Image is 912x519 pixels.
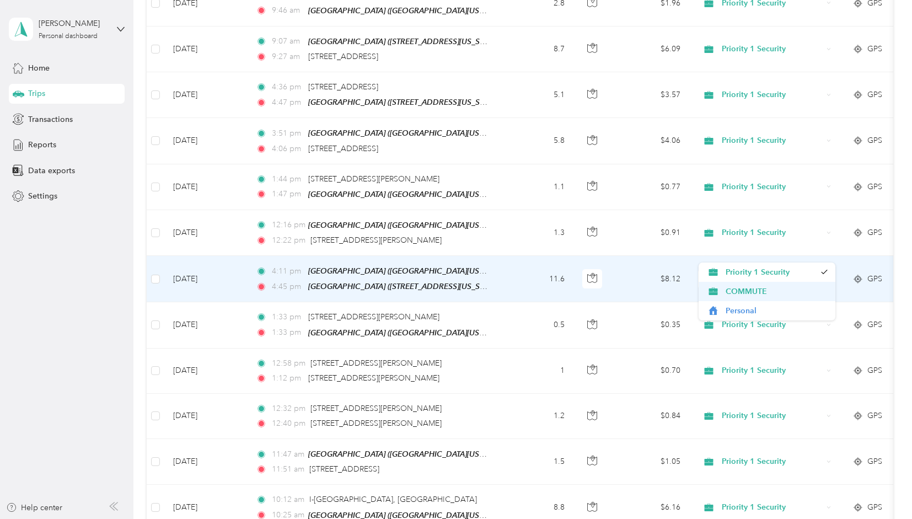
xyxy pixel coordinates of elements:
td: 1.3 [501,210,573,256]
span: [STREET_ADDRESS] [309,464,379,474]
span: 9:46 am [272,4,303,17]
span: [GEOGRAPHIC_DATA] ([GEOGRAPHIC_DATA][US_STATE], [GEOGRAPHIC_DATA], [GEOGRAPHIC_DATA], [US_STATE]) [308,328,714,338]
span: [STREET_ADDRESS][PERSON_NAME] [310,404,442,413]
span: GPS [867,410,882,422]
td: $3.57 [612,72,689,118]
span: [STREET_ADDRESS][PERSON_NAME] [308,373,439,383]
span: 1:47 pm [272,188,303,200]
td: $0.91 [612,210,689,256]
span: Priority 1 Security [722,410,823,422]
span: 4:36 pm [272,81,303,93]
span: GPS [867,135,882,147]
td: $8.12 [612,256,689,302]
td: [DATE] [164,256,247,302]
span: [STREET_ADDRESS][PERSON_NAME] [308,174,439,184]
span: [GEOGRAPHIC_DATA] ([GEOGRAPHIC_DATA][US_STATE], [GEOGRAPHIC_DATA], [GEOGRAPHIC_DATA], [US_STATE]) [308,266,714,276]
span: Personal [726,305,828,317]
span: Priority 1 Security [722,135,823,147]
span: GPS [867,273,882,285]
td: $4.06 [612,118,689,164]
span: Priority 1 Security [722,43,823,55]
span: 12:40 pm [272,418,305,430]
td: [DATE] [164,439,247,485]
td: $0.35 [612,302,689,348]
span: Trips [28,88,45,99]
span: GPS [867,365,882,377]
span: 1:33 pm [272,311,303,323]
span: 1:44 pm [272,173,303,185]
span: GPS [867,89,882,101]
td: [DATE] [164,118,247,164]
span: COMMUTE [726,286,828,297]
iframe: Everlance-gr Chat Button Frame [850,457,912,519]
td: $0.70 [612,349,689,394]
td: 1.5 [501,439,573,485]
span: 11:47 am [272,448,303,461]
td: [DATE] [164,164,247,210]
span: [GEOGRAPHIC_DATA] ([GEOGRAPHIC_DATA][US_STATE], [GEOGRAPHIC_DATA], [GEOGRAPHIC_DATA], [US_STATE]) [308,450,714,459]
span: Priority 1 Security [722,319,823,331]
span: Priority 1 Security [722,501,823,513]
span: 9:27 am [272,51,303,63]
td: 1.2 [501,394,573,439]
span: [GEOGRAPHIC_DATA] ([STREET_ADDRESS][US_STATE], [GEOGRAPHIC_DATA], [US_STATE]) [308,282,625,291]
span: Priority 1 Security [726,266,815,278]
span: 4:45 pm [272,281,303,293]
td: [DATE] [164,349,247,394]
td: 5.8 [501,118,573,164]
span: GPS [867,43,882,55]
span: Data exports [28,165,75,176]
span: [GEOGRAPHIC_DATA] ([STREET_ADDRESS][US_STATE], [GEOGRAPHIC_DATA], [US_STATE]) [308,98,625,107]
span: Priority 1 Security [722,456,823,468]
span: I-[GEOGRAPHIC_DATA], [GEOGRAPHIC_DATA] [309,495,477,504]
td: [DATE] [164,72,247,118]
span: 11:51 am [272,463,304,475]
span: [GEOGRAPHIC_DATA] ([GEOGRAPHIC_DATA][US_STATE], [GEOGRAPHIC_DATA], [GEOGRAPHIC_DATA], [US_STATE]) [308,190,714,199]
span: [STREET_ADDRESS][PERSON_NAME] [310,236,442,245]
span: [STREET_ADDRESS] [308,82,378,92]
td: $1.05 [612,439,689,485]
span: 4:47 pm [272,97,303,109]
span: Transactions [28,114,73,125]
span: GPS [867,319,882,331]
span: [STREET_ADDRESS][PERSON_NAME] [310,359,442,368]
span: Priority 1 Security [722,89,823,101]
span: 12:58 pm [272,357,305,370]
button: Help center [6,502,62,513]
span: [GEOGRAPHIC_DATA] ([GEOGRAPHIC_DATA][US_STATE], [GEOGRAPHIC_DATA], [GEOGRAPHIC_DATA], [US_STATE]) [308,6,714,15]
td: [DATE] [164,394,247,439]
span: [STREET_ADDRESS] [308,52,378,61]
span: Settings [28,190,57,202]
div: Personal dashboard [39,33,98,40]
span: [STREET_ADDRESS][PERSON_NAME] [308,312,439,322]
td: $6.09 [612,26,689,72]
td: 1.1 [501,164,573,210]
span: Reports [28,139,56,151]
td: 8.7 [501,26,573,72]
div: [PERSON_NAME] [39,18,108,29]
td: 5.1 [501,72,573,118]
span: [GEOGRAPHIC_DATA] ([GEOGRAPHIC_DATA][US_STATE], [GEOGRAPHIC_DATA], [GEOGRAPHIC_DATA], [US_STATE]) [308,129,714,138]
td: $0.84 [612,394,689,439]
span: Home [28,62,50,74]
span: 10:12 am [272,494,304,506]
span: [GEOGRAPHIC_DATA] ([GEOGRAPHIC_DATA][US_STATE], [GEOGRAPHIC_DATA], [GEOGRAPHIC_DATA], [US_STATE]) [308,221,714,230]
td: [DATE] [164,210,247,256]
span: Priority 1 Security [722,227,823,239]
span: 4:06 pm [272,143,303,155]
span: Priority 1 Security [722,181,823,193]
span: Priority 1 Security [722,365,823,377]
span: [STREET_ADDRESS] [308,144,378,153]
span: 4:11 pm [272,265,303,277]
span: 1:33 pm [272,327,303,339]
td: [DATE] [164,26,247,72]
td: [DATE] [164,302,247,348]
td: 0.5 [501,302,573,348]
span: 1:12 pm [272,372,303,384]
span: 12:16 pm [272,219,303,231]
span: [GEOGRAPHIC_DATA] ([STREET_ADDRESS][US_STATE], [GEOGRAPHIC_DATA], [US_STATE]) [308,37,625,46]
span: 12:32 pm [272,403,305,415]
span: GPS [867,456,882,468]
td: 1 [501,349,573,394]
